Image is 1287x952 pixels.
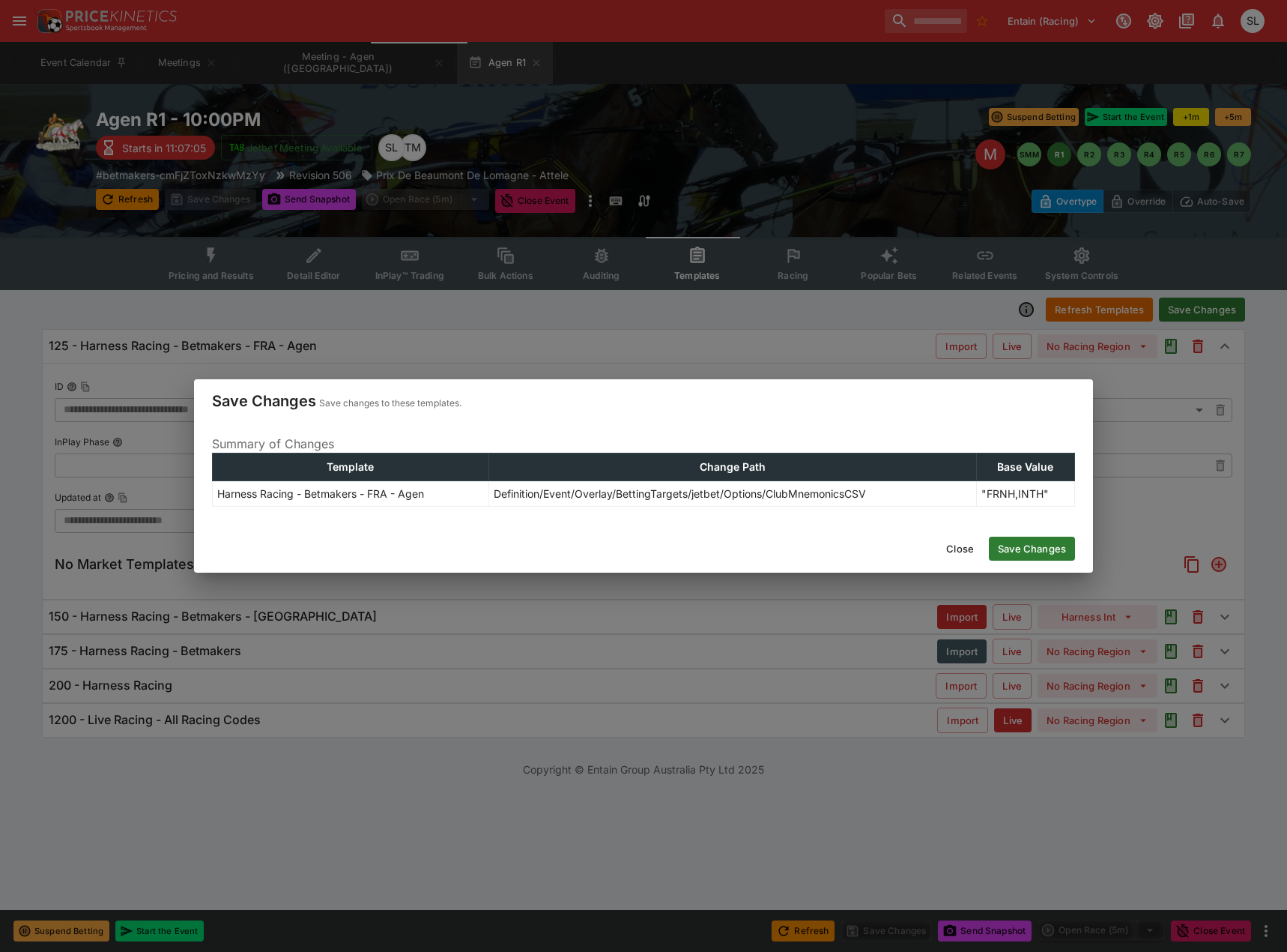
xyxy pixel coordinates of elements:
p: Definition/Event/Overlay/BettingTargets/jetbet/Options/ClubMnemonicsCSV [494,486,866,501]
th: Template [213,454,489,481]
button: Close [937,537,983,561]
td: Harness Racing - Betmakers - FRA - Agen [213,481,489,507]
td: "FRNH,INTH" [976,481,1074,507]
button: Save Changes [989,537,1075,561]
p: Save changes to these templates. [319,396,461,411]
th: Base Value [976,454,1074,481]
th: Change Path [488,454,976,481]
p: Summary of Changes [212,435,1075,453]
h4: Save Changes [212,391,316,411]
